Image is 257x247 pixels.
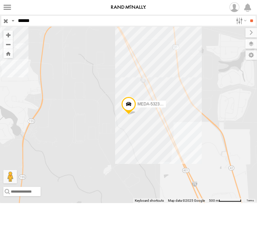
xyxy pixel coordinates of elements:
[3,170,17,183] button: Drag Pegman onto the map to open Street View
[137,102,176,106] span: MEDA-532326-Swing
[207,198,243,203] button: Map Scale: 500 m per 63 pixels
[233,16,248,26] label: Search Filter Options
[247,199,254,202] a: Terms (opens in new tab)
[111,5,146,10] img: rand-logo.svg
[3,49,13,58] button: Zoom Home
[168,199,205,202] span: Map data ©2025 Google
[10,16,16,26] label: Search Query
[3,30,13,40] button: Zoom in
[209,199,219,202] span: 500 m
[135,198,164,203] button: Keyboard shortcuts
[245,50,257,60] label: Map Settings
[3,40,13,49] button: Zoom out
